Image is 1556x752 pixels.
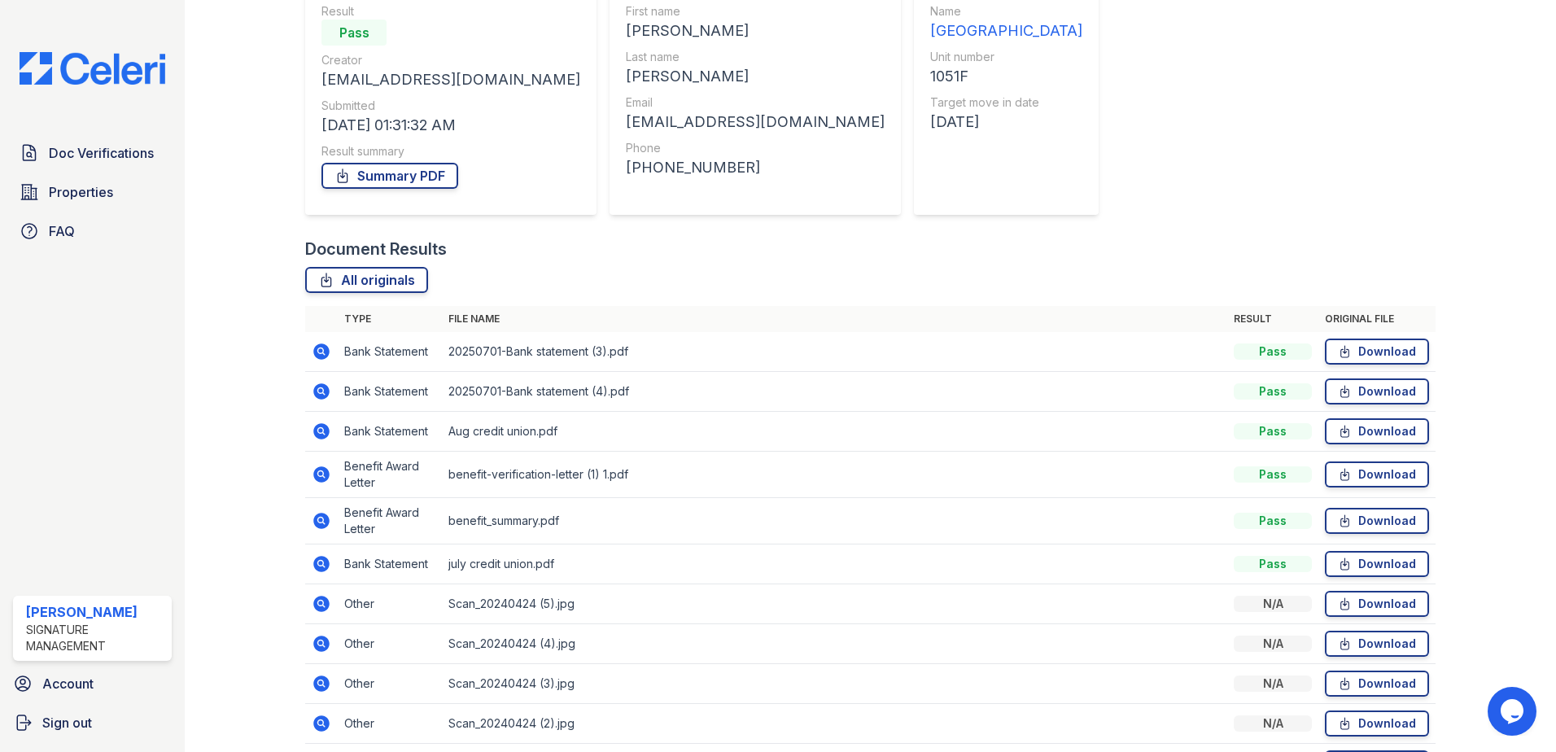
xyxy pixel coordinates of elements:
[442,452,1227,498] td: benefit-verification-letter (1) 1.pdf
[442,584,1227,624] td: Scan_20240424 (5).jpg
[930,49,1082,65] div: Unit number
[1234,596,1312,612] div: N/A
[26,622,165,654] div: Signature Management
[338,306,442,332] th: Type
[1488,687,1540,736] iframe: chat widget
[13,137,172,169] a: Doc Verifications
[42,713,92,732] span: Sign out
[930,3,1082,20] div: Name
[321,68,580,91] div: [EMAIL_ADDRESS][DOMAIN_NAME]
[626,65,885,88] div: [PERSON_NAME]
[1234,556,1312,572] div: Pass
[1325,551,1429,577] a: Download
[13,215,172,247] a: FAQ
[1234,423,1312,439] div: Pass
[305,267,428,293] a: All originals
[338,332,442,372] td: Bank Statement
[442,412,1227,452] td: Aug credit union.pdf
[626,156,885,179] div: [PHONE_NUMBER]
[338,624,442,664] td: Other
[26,602,165,622] div: [PERSON_NAME]
[338,584,442,624] td: Other
[321,52,580,68] div: Creator
[1234,715,1312,732] div: N/A
[442,664,1227,704] td: Scan_20240424 (3).jpg
[1234,636,1312,652] div: N/A
[1325,631,1429,657] a: Download
[7,667,178,700] a: Account
[338,704,442,744] td: Other
[626,49,885,65] div: Last name
[1325,508,1429,534] a: Download
[7,52,178,85] img: CE_Logo_Blue-a8612792a0a2168367f1c8372b55b34899dd931a85d93a1a3d3e32e68fde9ad4.png
[1227,306,1318,332] th: Result
[442,544,1227,584] td: july credit union.pdf
[1325,418,1429,444] a: Download
[321,3,580,20] div: Result
[321,163,458,189] a: Summary PDF
[321,143,580,160] div: Result summary
[7,706,178,739] a: Sign out
[321,20,387,46] div: Pass
[1318,306,1436,332] th: Original file
[338,372,442,412] td: Bank Statement
[442,624,1227,664] td: Scan_20240424 (4).jpg
[338,664,442,704] td: Other
[49,182,113,202] span: Properties
[626,3,885,20] div: First name
[1234,383,1312,400] div: Pass
[930,20,1082,42] div: [GEOGRAPHIC_DATA]
[1325,591,1429,617] a: Download
[1234,343,1312,360] div: Pass
[1325,710,1429,737] a: Download
[626,94,885,111] div: Email
[338,544,442,584] td: Bank Statement
[1325,378,1429,404] a: Download
[626,111,885,133] div: [EMAIL_ADDRESS][DOMAIN_NAME]
[442,372,1227,412] td: 20250701-Bank statement (4).pdf
[442,306,1227,332] th: File name
[1234,466,1312,483] div: Pass
[321,98,580,114] div: Submitted
[338,498,442,544] td: Benefit Award Letter
[338,452,442,498] td: Benefit Award Letter
[1234,675,1312,692] div: N/A
[1325,671,1429,697] a: Download
[1325,339,1429,365] a: Download
[42,674,94,693] span: Account
[442,704,1227,744] td: Scan_20240424 (2).jpg
[442,332,1227,372] td: 20250701-Bank statement (3).pdf
[321,114,580,137] div: [DATE] 01:31:32 AM
[930,65,1082,88] div: 1051F
[305,238,447,260] div: Document Results
[930,111,1082,133] div: [DATE]
[930,3,1082,42] a: Name [GEOGRAPHIC_DATA]
[930,94,1082,111] div: Target move in date
[338,412,442,452] td: Bank Statement
[1325,461,1429,487] a: Download
[1234,513,1312,529] div: Pass
[49,143,154,163] span: Doc Verifications
[626,140,885,156] div: Phone
[442,498,1227,544] td: benefit_summary.pdf
[13,176,172,208] a: Properties
[626,20,885,42] div: [PERSON_NAME]
[49,221,75,241] span: FAQ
